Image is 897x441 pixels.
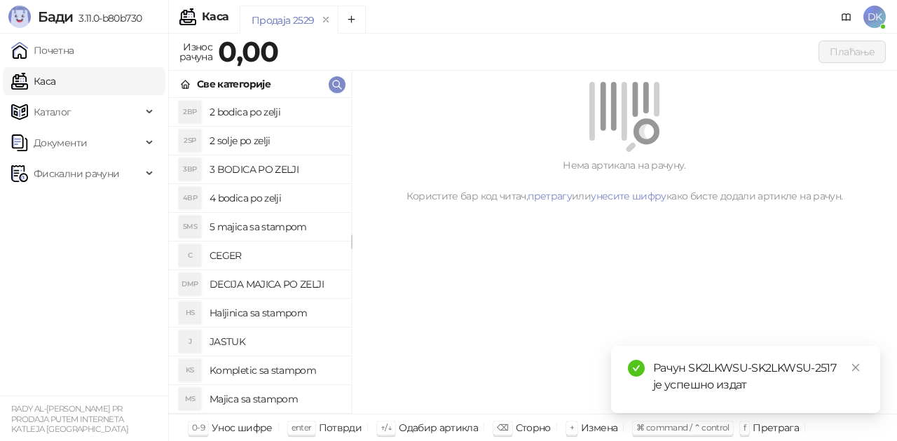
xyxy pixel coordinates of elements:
[628,360,645,377] span: check-circle
[210,388,340,410] h4: Majica sa stampom
[179,273,201,295] div: DMP
[179,330,201,353] div: J
[292,422,312,433] span: enter
[210,216,340,238] h4: 5 majica sa stampom
[34,129,87,157] span: Документи
[179,129,201,152] div: 2SP
[516,419,551,437] div: Сторно
[851,363,861,372] span: close
[179,244,201,267] div: C
[218,34,278,69] strong: 0,00
[179,388,201,410] div: MS
[177,38,215,66] div: Износ рачуна
[179,187,201,209] div: 4BP
[202,11,228,22] div: Каса
[179,302,201,324] div: HS
[863,6,886,28] span: DK
[210,129,340,152] h4: 2 solje po zelji
[591,190,666,202] a: унесите шифру
[179,216,201,238] div: 5MS
[210,359,340,381] h4: Kompletic sa stampom
[73,12,142,24] span: 3.11.0-b80b730
[399,419,478,437] div: Одабир артикла
[8,6,31,28] img: Logo
[169,98,351,414] div: grid
[835,6,858,28] a: Документација
[369,157,880,204] div: Нема артикала на рачуну. Користите бар код читач, или како бисте додали артикле на рачун.
[848,360,863,375] a: Close
[210,187,340,209] h4: 4 bodica po zelji
[197,76,271,92] div: Све категорије
[744,422,746,433] span: f
[192,422,205,433] span: 0-9
[212,419,273,437] div: Унос шифре
[210,302,340,324] h4: Haljinica sa stampom
[179,359,201,381] div: KS
[653,360,863,393] div: Рачун SK2LKWSU-SK2LKWSU-2517 је успешно издат
[581,419,617,437] div: Измена
[210,101,340,123] h4: 2 bodica po zelji
[210,158,340,181] h4: 3 BODICA PO ZELJI
[11,404,128,434] small: RADY AL-[PERSON_NAME] PR PRODAJA PUTEM INTERNETA KATLEJA [GEOGRAPHIC_DATA]
[179,101,201,123] div: 2BP
[179,158,201,181] div: 3BP
[819,41,886,63] button: Плаћање
[381,422,392,433] span: ↑/↓
[319,419,362,437] div: Потврди
[528,190,572,202] a: претрагу
[636,422,730,433] span: ⌘ command / ⌃ control
[11,67,55,95] a: Каса
[753,419,799,437] div: Претрага
[252,13,314,28] div: Продаја 2529
[210,244,340,267] h4: CEGER
[497,422,508,433] span: ⌫
[11,36,74,64] a: Почетна
[34,98,71,126] span: Каталог
[34,160,119,188] span: Фискални рачуни
[210,273,340,295] h4: DECIJA MAJICA PO ZELJI
[38,8,73,25] span: Бади
[338,6,366,34] button: Add tab
[570,422,574,433] span: +
[210,330,340,353] h4: JASTUK
[317,14,335,26] button: remove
